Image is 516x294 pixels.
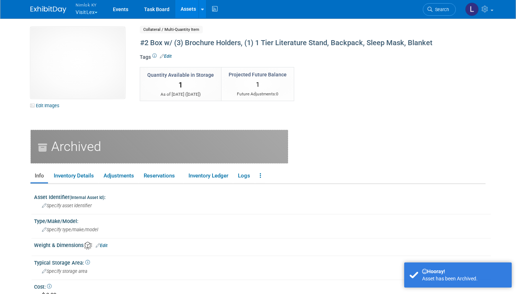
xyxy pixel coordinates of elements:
span: Specify asset identifier [42,203,92,208]
a: Reservations [139,170,183,182]
div: Cost: [34,281,491,290]
a: Search [423,3,456,16]
a: Inventory Details [49,170,98,182]
img: Luc Schaefer [465,3,479,16]
a: Edit Images [30,101,62,110]
a: Info [30,170,48,182]
span: Collateral / Multi-Quantity Item [140,26,203,33]
span: 1 [178,81,183,89]
a: Adjustments [99,170,138,182]
img: ExhibitDay [30,6,66,13]
div: Quantity Available in Storage [147,71,214,79]
span: 1 [256,80,260,89]
div: #2 Box w/ (3) Brochure Holders, (1) 1 Tier Literature Stand, Backpack, Sleep Mask, Blanket [138,37,440,49]
span: 0 [276,91,278,96]
div: Type/Make/Model: [34,216,491,225]
img: View Images [30,27,125,99]
small: (Internal Asset Id) [70,195,104,200]
div: Hooray! [422,268,506,275]
div: Future Adjustments: [229,91,287,97]
span: Search [433,7,449,12]
span: Typical Storage Area: [34,260,90,266]
div: As of [DATE] ( ) [147,91,214,98]
div: Asset Identifier : [34,192,491,201]
a: Inventory Ledger [184,170,232,182]
div: Projected Future Balance [229,71,287,78]
span: Nimlok KY [76,1,97,9]
a: Edit [96,243,107,248]
a: Logs [234,170,254,182]
div: Archived [30,130,288,163]
span: Specify storage area [42,269,87,274]
div: Tags [140,53,440,66]
img: Asset Weight and Dimensions [84,242,92,250]
div: Weight & Dimensions [34,240,491,250]
a: Edit [160,54,172,59]
span: [DATE] [187,92,199,97]
span: Specify type/make/model [42,227,98,232]
div: Asset has been Archived. [422,275,506,282]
